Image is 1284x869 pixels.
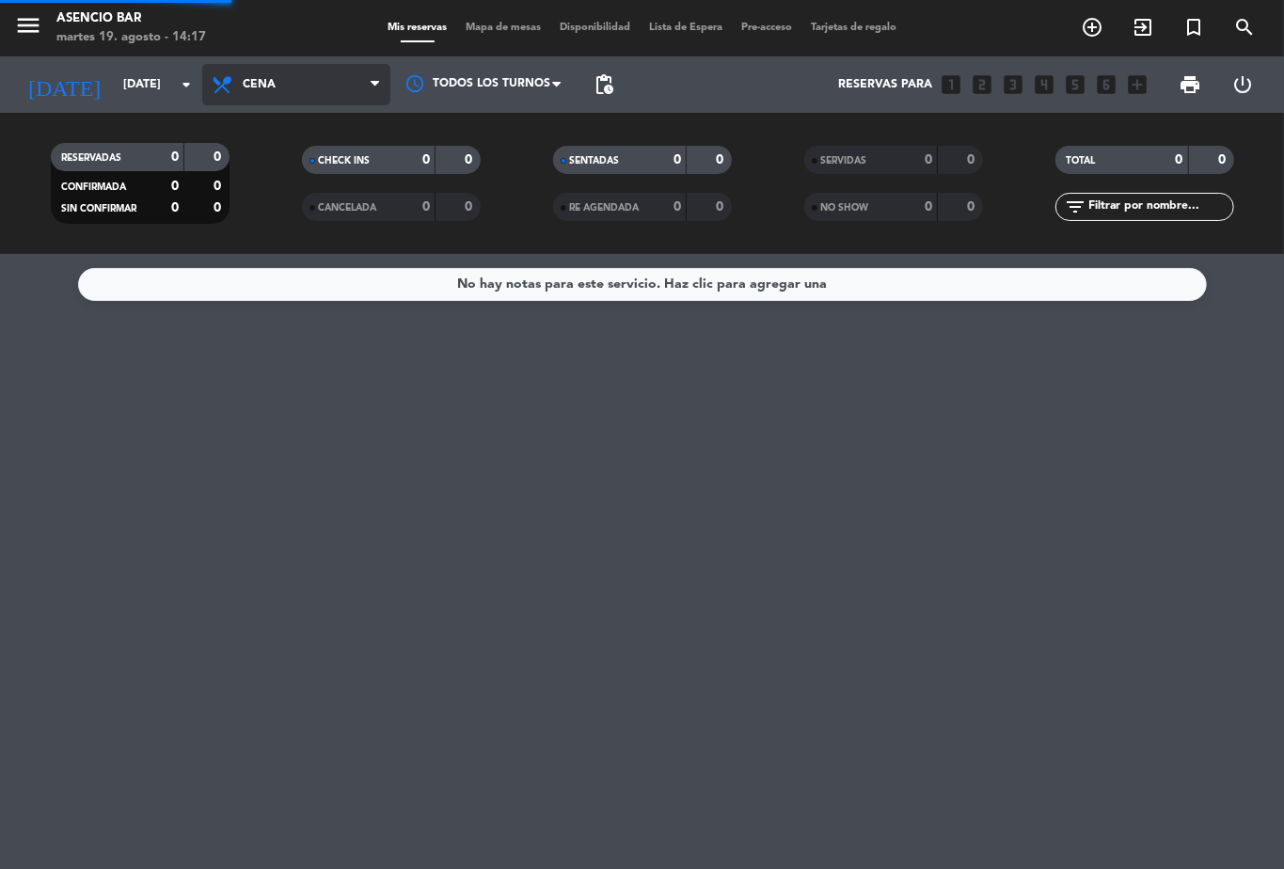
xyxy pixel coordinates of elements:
[457,274,827,295] div: No hay notas para este servicio. Haz clic para agregar una
[801,23,906,33] span: Tarjetas de regalo
[1002,72,1026,97] i: looks_3
[839,78,933,91] span: Reservas para
[14,11,42,46] button: menu
[319,203,377,213] span: CANCELADA
[1087,197,1233,217] input: Filtrar por nombre...
[1182,16,1205,39] i: turned_in_not
[550,23,640,33] span: Disponibilidad
[422,200,430,213] strong: 0
[56,28,206,47] div: martes 19. agosto - 14:17
[62,182,127,192] span: CONFIRMADA
[1218,153,1229,166] strong: 0
[1232,73,1255,96] i: power_settings_new
[570,156,620,166] span: SENTADAS
[1216,56,1270,113] div: LOG OUT
[62,153,122,163] span: RESERVADAS
[214,150,225,164] strong: 0
[171,180,179,193] strong: 0
[640,23,732,33] span: Lista de Espera
[378,23,456,33] span: Mis reservas
[1132,16,1154,39] i: exit_to_app
[1176,153,1183,166] strong: 0
[1179,73,1201,96] span: print
[716,153,727,166] strong: 0
[570,203,640,213] span: RE AGENDADA
[465,200,476,213] strong: 0
[62,204,137,213] span: SIN CONFIRMAR
[593,73,615,96] span: pending_actions
[14,64,114,105] i: [DATE]
[465,153,476,166] strong: 0
[1233,16,1256,39] i: search
[175,73,198,96] i: arrow_drop_down
[1065,196,1087,218] i: filter_list
[1033,72,1057,97] i: looks_4
[214,201,225,214] strong: 0
[967,200,978,213] strong: 0
[1095,72,1119,97] i: looks_6
[716,200,727,213] strong: 0
[821,156,867,166] span: SERVIDAS
[456,23,550,33] span: Mapa de mesas
[1126,72,1150,97] i: add_box
[821,203,869,213] span: NO SHOW
[14,11,42,39] i: menu
[925,200,932,213] strong: 0
[319,156,371,166] span: CHECK INS
[1067,156,1096,166] span: TOTAL
[940,72,964,97] i: looks_one
[1081,16,1103,39] i: add_circle_outline
[674,200,681,213] strong: 0
[171,150,179,164] strong: 0
[214,180,225,193] strong: 0
[1064,72,1088,97] i: looks_5
[971,72,995,97] i: looks_two
[56,9,206,28] div: Asencio Bar
[967,153,978,166] strong: 0
[925,153,932,166] strong: 0
[422,153,430,166] strong: 0
[732,23,801,33] span: Pre-acceso
[243,78,276,91] span: Cena
[171,201,179,214] strong: 0
[674,153,681,166] strong: 0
